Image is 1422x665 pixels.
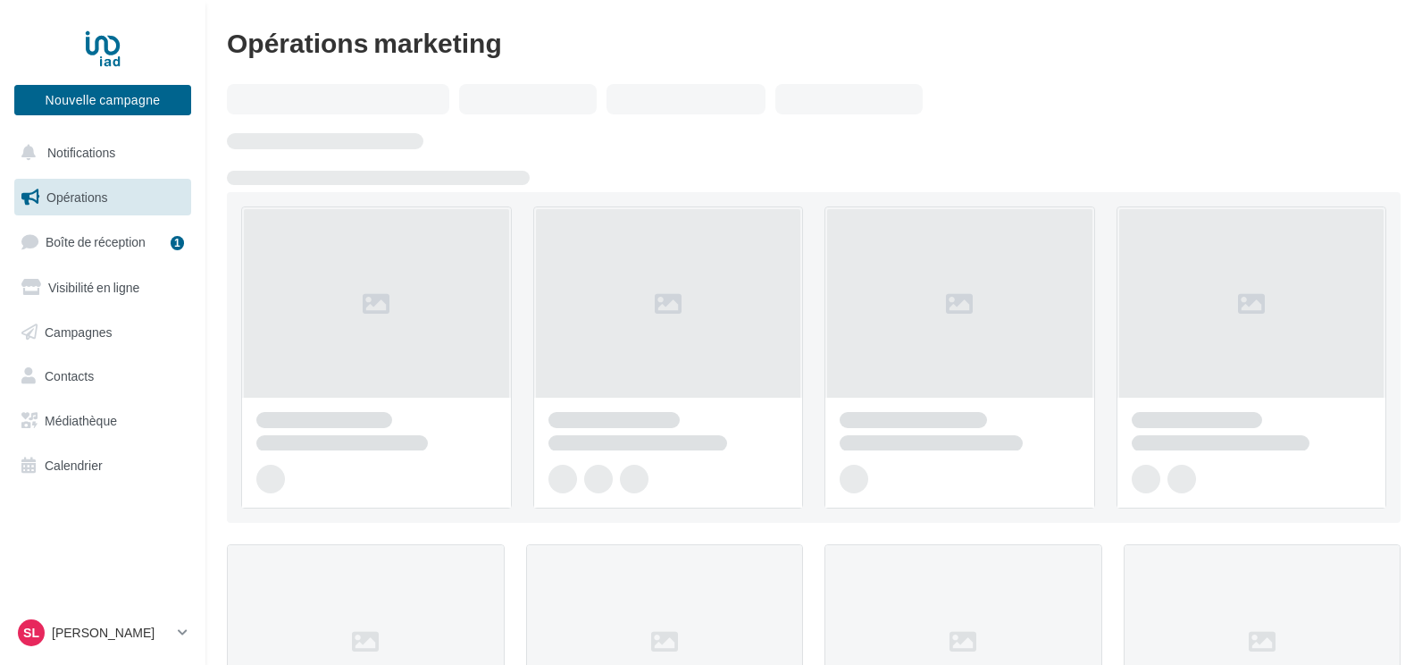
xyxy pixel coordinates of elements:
a: Contacts [11,358,195,395]
a: Calendrier [11,447,195,484]
div: 1 [171,236,184,250]
button: Nouvelle campagne [14,85,191,115]
span: Notifications [47,145,115,160]
span: Contacts [45,368,94,383]
p: [PERSON_NAME] [52,624,171,642]
span: Campagnes [45,324,113,339]
span: Boîte de réception [46,234,146,249]
a: Médiathèque [11,402,195,440]
span: Visibilité en ligne [48,280,139,295]
a: Campagnes [11,314,195,351]
a: Boîte de réception1 [11,223,195,261]
a: SL [PERSON_NAME] [14,616,191,650]
span: Calendrier [45,458,103,473]
div: Opérations marketing [227,29,1401,55]
a: Opérations [11,179,195,216]
button: Notifications [11,134,188,172]
span: SL [23,624,39,642]
span: Opérations [46,189,107,205]
a: Visibilité en ligne [11,269,195,307]
span: Médiathèque [45,413,117,428]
